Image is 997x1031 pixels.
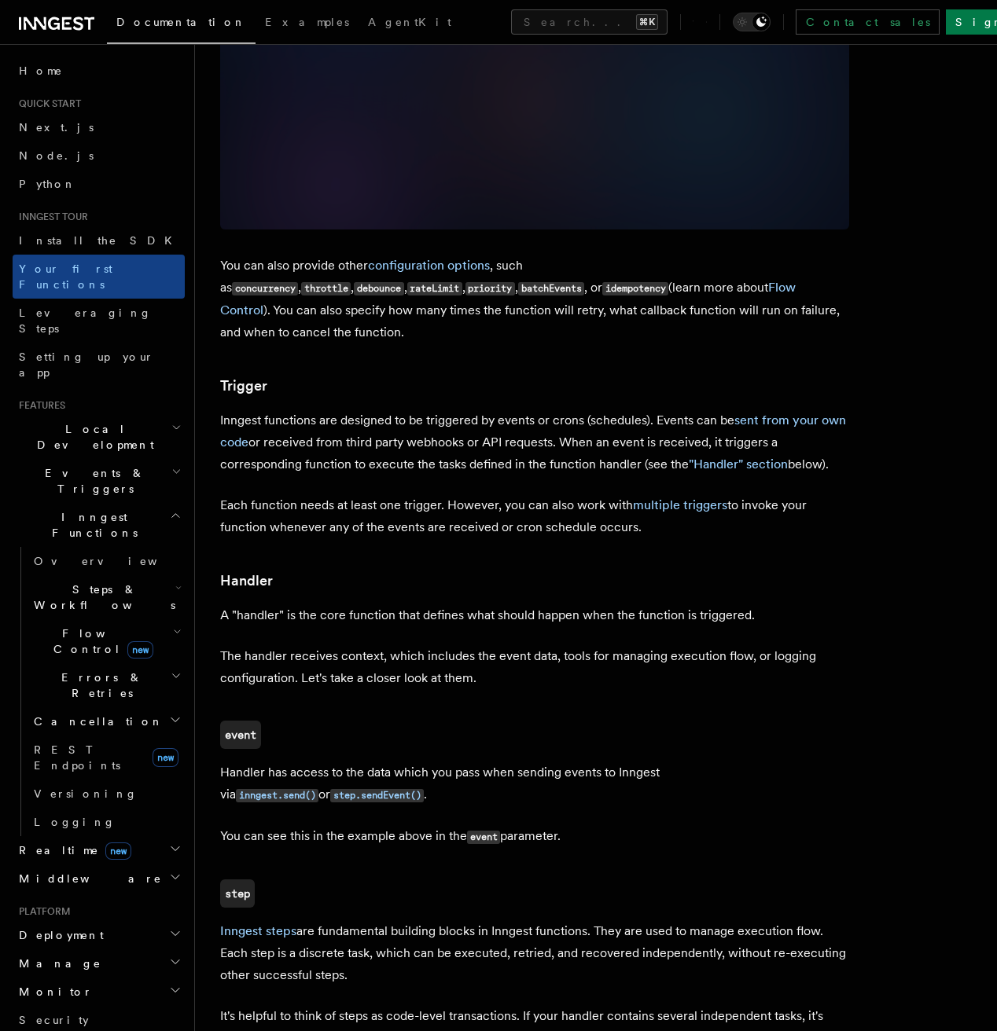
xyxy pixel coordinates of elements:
span: Leveraging Steps [19,306,152,335]
a: Your first Functions [13,255,185,299]
span: Flow Control [28,626,173,657]
a: Overview [28,547,185,575]
a: step.sendEvent() [330,787,424,802]
span: Home [19,63,63,79]
button: Flow Controlnew [28,619,185,663]
button: Middleware [13,864,185,893]
a: Logging [28,808,185,836]
span: new [105,842,131,860]
button: Cancellation [28,707,185,736]
button: Realtimenew [13,836,185,864]
span: Quick start [13,97,81,110]
span: REST Endpoints [34,743,120,772]
code: idempotency [602,282,668,295]
span: Examples [265,16,349,28]
p: You can see this in the example above in the parameter. [220,825,849,848]
a: event [220,721,261,749]
a: inngest.send() [236,787,318,802]
span: AgentKit [368,16,451,28]
span: Events & Triggers [13,465,171,497]
span: Logging [34,816,116,828]
span: Security [19,1014,89,1026]
span: Documentation [116,16,246,28]
span: Monitor [13,984,93,1000]
kbd: ⌘K [636,14,658,30]
a: Next.js [13,113,185,141]
a: Handler [220,570,273,592]
a: AgentKit [359,5,461,42]
code: batchEvents [518,282,584,295]
p: The handler receives context, which includes the event data, tools for managing execution flow, o... [220,645,849,689]
a: Inngest steps [220,923,296,938]
span: Deployment [13,927,104,943]
span: Middleware [13,871,162,886]
button: Manage [13,949,185,978]
span: new [153,748,178,767]
a: Install the SDK [13,226,185,255]
a: sent from your own code [220,413,846,449]
span: Manage [13,956,101,971]
span: Errors & Retries [28,670,171,701]
span: Realtime [13,842,131,858]
code: event [467,831,500,844]
span: Inngest Functions [13,509,170,541]
span: Cancellation [28,714,164,729]
code: concurrency [232,282,298,295]
a: Documentation [107,5,256,44]
button: Toggle dark mode [733,13,771,31]
code: priority [465,282,515,295]
p: You can also provide other , such as , , , , , , or (learn more about ). You can also specify how... [220,255,849,343]
a: "Handler" section [689,457,788,471]
button: Local Development [13,415,185,459]
span: Your first Functions [19,262,112,291]
span: Platform [13,905,71,918]
a: Node.js [13,141,185,170]
button: Monitor [13,978,185,1006]
span: Setting up your app [19,350,154,379]
a: REST Endpointsnew [28,736,185,780]
a: Examples [256,5,359,42]
p: Handler has access to the data which you pass when sending events to Inngest via or . [220,761,849,806]
a: Versioning [28,780,185,808]
button: Inngest Functions [13,503,185,547]
button: Search...⌘K [511,9,668,35]
p: A "handler" is the core function that defines what should happen when the function is triggered. [220,604,849,626]
div: Inngest Functions [13,547,185,836]
code: step.sendEvent() [330,789,424,802]
code: inngest.send() [236,789,318,802]
span: Local Development [13,421,171,453]
span: new [127,641,153,659]
button: Steps & Workflows [28,575,185,619]
span: Versioning [34,787,138,800]
a: configuration options [368,258,490,273]
span: Features [13,399,65,412]
button: Deployment [13,921,185,949]
button: Errors & Retries [28,663,185,707]
a: Contact sales [796,9,940,35]
code: debounce [354,282,403,295]
span: Node.js [19,149,94,162]
a: Setting up your app [13,343,185,387]
a: Home [13,57,185,85]
span: Steps & Workflows [28,582,175,613]
span: Inngest tour [13,211,88,223]
a: Flow Control [220,280,796,317]
a: multiple triggers [633,497,727,512]
a: step [220,879,255,908]
a: Leveraging Steps [13,299,185,343]
button: Events & Triggers [13,459,185,503]
p: Inngest functions are designed to be triggered by events or crons (schedules). Events can be or r... [220,409,849,475]
p: Each function needs at least one trigger. However, you can also work with to invoke your function... [220,494,849,538]
span: Install the SDK [19,234,182,247]
a: Python [13,170,185,198]
a: Trigger [220,375,267,397]
p: are fundamental building blocks in Inngest functions. They are used to manage execution flow. Eac... [220,920,849,986]
code: rateLimit [407,282,462,295]
span: Python [19,178,76,190]
span: Overview [34,555,196,567]
code: throttle [301,282,351,295]
span: Next.js [19,121,94,134]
